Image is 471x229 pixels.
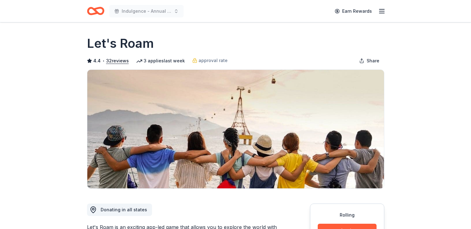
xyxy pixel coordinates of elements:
a: approval rate [192,57,228,64]
a: Earn Rewards [331,6,376,17]
span: 4.4 [93,57,101,65]
button: Share [354,55,384,67]
div: 3 applies last week [136,57,185,65]
img: Image for Let's Roam [87,70,384,188]
span: • [102,58,104,63]
h1: Let's Roam [87,35,154,52]
a: Home [87,4,104,18]
span: Donating in all states [101,207,147,212]
span: Indulgence - Annual Gala [122,7,171,15]
button: Indulgence - Annual Gala [109,5,184,17]
button: 32reviews [106,57,129,65]
div: Rolling [318,211,377,219]
span: approval rate [198,57,228,64]
span: Share [367,57,379,65]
